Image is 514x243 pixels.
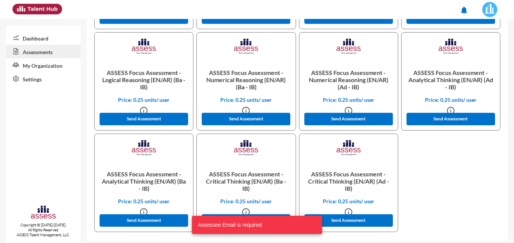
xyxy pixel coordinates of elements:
[101,97,187,103] p: Price: 0.25 units/ user
[101,198,187,204] p: Price: 0.25 units/ user
[100,113,188,125] button: Send Assessment
[6,72,81,86] a: Settings
[101,63,187,97] p: ASSESS Focus Assessment - Logical Reasoning (EN/AR) (Ba - IB)
[198,221,262,229] span: Assessee Email is required
[305,63,392,97] p: ASSESS Focus Assessment - Numerical Reasoning (EN/AR) (Ad - IB)
[305,164,392,198] p: ASSESS Focus Assessment - Critical Thinking (EN/AR) (Ad - IB)
[203,198,289,204] p: Price: 0.25 units/ user
[6,31,81,45] a: Dashboard
[305,198,392,204] p: Price: 0.25 units/ user
[304,214,393,227] button: Send Assessment
[407,113,495,125] button: Send Assessment
[100,214,188,227] button: Send Assessment
[6,58,81,72] a: My Organization
[408,97,494,103] p: Price: 0.25 units/ user
[459,6,469,15] mat-icon: notifications
[203,164,289,198] p: ASSESS Focus Assessment - Critical Thinking (EN/AR) (Ba - IB)
[203,97,289,103] p: Price: 0.25 units/ user
[305,97,392,103] p: Price: 0.25 units/ user
[6,45,81,58] a: Assessments
[30,205,56,221] img: assesscompany-logo.png
[101,164,187,198] p: ASSESS Focus Assessment - Analytical Thinking (EN/AR) (Ba - IB)
[304,113,393,125] button: Send Assessment
[6,223,81,237] p: Copyright © [DATE]-[DATE]. All Rights Reserved. ASSESS Talent Management, LLC.
[202,113,290,125] button: Send Assessment
[203,63,289,97] p: ASSESS Focus Assessment - Numerical Reasoning (EN/AR) (Ba - IB)
[408,63,494,97] p: ASSESS Focus Assessment - Analytical Thinking (EN/AR) (Ad - IB)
